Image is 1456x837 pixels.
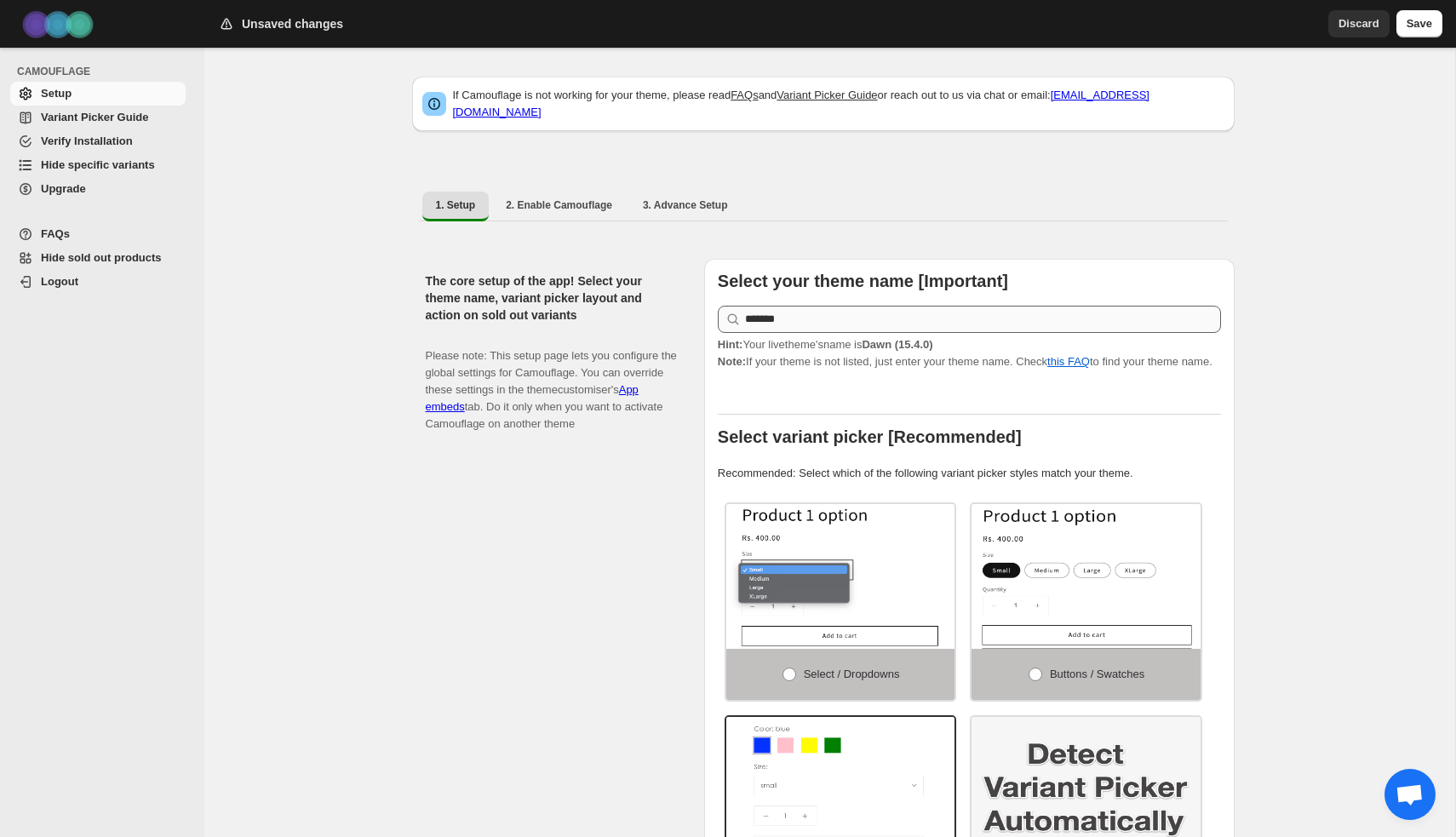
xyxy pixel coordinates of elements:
a: Upgrade [10,177,186,201]
button: Save [1396,10,1442,37]
button: Discard [1328,10,1390,37]
a: this FAQ [1047,355,1090,368]
span: Verify Installation [41,135,133,147]
span: Hide specific variants [41,158,155,171]
a: Variant Picker Guide [10,106,186,129]
span: 3. Advance Setup [643,198,728,212]
a: Variant Picker Guide [777,89,877,101]
span: Discard [1338,15,1379,32]
b: Select variant picker [Recommended] [718,427,1022,446]
p: If Camouflage is not working for your theme, please read and or reach out to us via chat or email: [453,87,1224,121]
span: Variant Picker Guide [41,111,148,123]
span: 1. Setup [436,198,476,212]
a: Logout [10,270,186,294]
span: CAMOUFLAGE [17,65,192,78]
span: Upgrade [41,182,86,195]
span: Setup [41,87,72,100]
strong: Hint: [718,338,743,351]
span: Your live theme's name is [718,338,933,351]
a: Hide sold out products [10,246,186,270]
a: Hide specific variants [10,153,186,177]
h2: The core setup of the app! Select your theme name, variant picker layout and action on sold out v... [426,272,677,324]
strong: Note: [718,355,746,368]
span: Buttons / Swatches [1050,668,1144,680]
a: Verify Installation [10,129,186,153]
a: FAQs [10,222,186,246]
a: FAQs [731,89,759,101]
span: FAQs [41,227,70,240]
a: Setup [10,82,186,106]
b: Select your theme name [Important] [718,272,1008,290]
h2: Unsaved changes [242,15,343,32]
p: Recommended: Select which of the following variant picker styles match your theme. [718,465,1221,482]
span: Save [1407,15,1432,32]
img: Buttons / Swatches [972,504,1201,649]
p: Please note: This setup page lets you configure the global settings for Camouflage. You can overr... [426,330,677,433]
span: 2. Enable Camouflage [506,198,612,212]
img: Select / Dropdowns [726,504,955,649]
span: Select / Dropdowns [804,668,900,680]
span: Hide sold out products [41,251,162,264]
div: Chat abierto [1384,769,1436,820]
span: Logout [41,275,78,288]
p: If your theme is not listed, just enter your theme name. Check to find your theme name. [718,336,1221,370]
strong: Dawn (15.4.0) [862,338,932,351]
